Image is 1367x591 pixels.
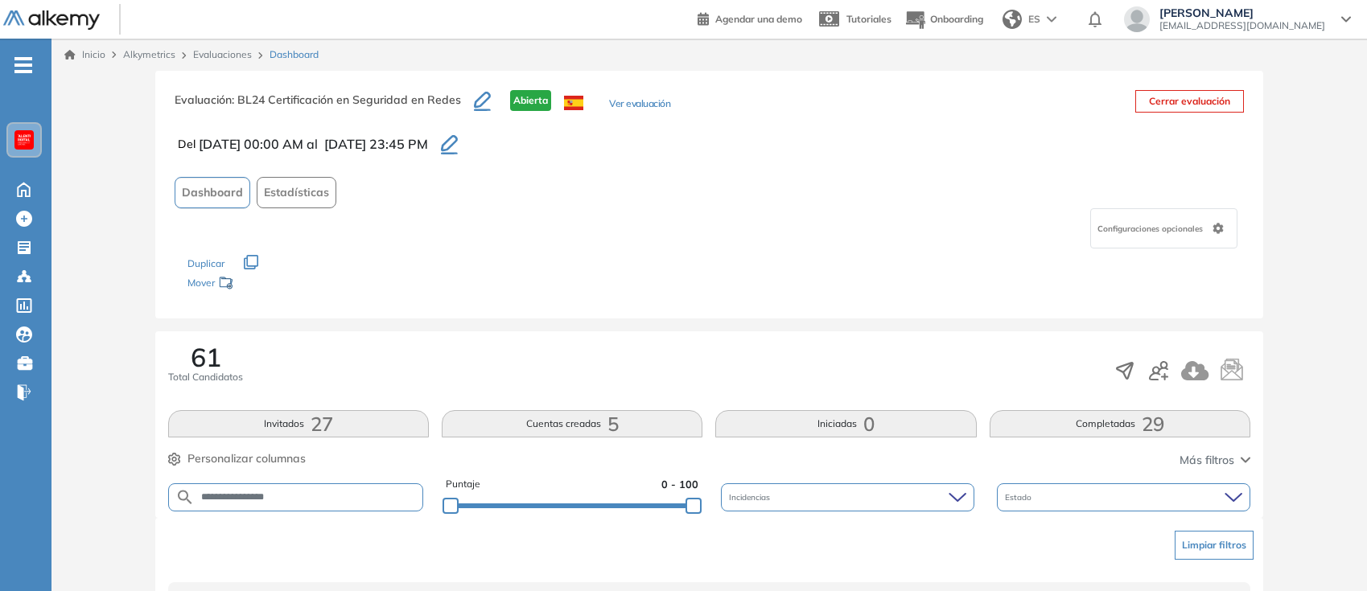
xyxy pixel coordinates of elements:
button: Cerrar evaluación [1135,90,1244,113]
a: Agendar una demo [698,8,802,27]
button: Dashboard [175,177,250,208]
span: : BL24 Certificación en Seguridad en Redes [232,92,461,107]
button: Estadísticas [257,177,336,208]
span: Del [178,136,196,153]
button: Onboarding [904,2,983,37]
span: 61 [191,344,221,370]
span: Tutoriales [846,13,891,25]
span: [DATE] 00:00 AM [199,134,303,154]
span: Personalizar columnas [187,450,306,467]
span: [PERSON_NAME] [1159,6,1325,19]
span: Incidencias [729,491,773,503]
img: https://assets.alkemy.org/workspaces/620/d203e0be-08f6-444b-9eae-a92d815a506f.png [18,133,31,146]
span: Abierta [510,90,551,111]
button: Limpiar filtros [1175,531,1254,560]
span: Puntaje [446,477,480,492]
img: SEARCH_ALT [175,487,195,507]
span: Agendar una demo [715,13,802,25]
button: Ver evaluación [609,96,670,113]
a: Evaluaciones [193,48,252,60]
img: world [1003,10,1022,29]
span: Dashboard [182,184,243,201]
h3: Evaluación [175,90,474,124]
span: Estado [1005,491,1035,503]
span: [DATE] 23:45 PM [324,134,428,154]
span: al [307,134,318,154]
span: Duplicar [187,257,224,269]
div: Incidencias [721,483,974,511]
button: Invitados27 [168,410,429,437]
span: [EMAIL_ADDRESS][DOMAIN_NAME] [1159,19,1325,32]
span: ES [1028,12,1040,27]
button: Iniciadas0 [715,410,976,437]
a: Inicio [64,47,105,62]
span: Alkymetrics [123,48,175,60]
i: - [14,64,32,67]
img: arrow [1047,16,1056,23]
span: Dashboard [270,47,319,62]
span: Estadísticas [264,184,329,201]
div: Configuraciones opcionales [1090,208,1237,248]
span: 0 - 100 [661,477,698,492]
button: Personalizar columnas [168,450,306,467]
span: Total Candidatos [168,370,243,384]
button: Completadas29 [990,410,1250,437]
div: Mover [187,269,348,299]
img: Logo [3,10,100,31]
div: Estado [997,483,1250,511]
span: Más filtros [1180,452,1234,469]
img: ESP [564,96,583,110]
span: Onboarding [930,13,983,25]
button: Cuentas creadas5 [442,410,702,437]
span: Configuraciones opcionales [1097,223,1206,235]
button: Más filtros [1180,452,1250,469]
